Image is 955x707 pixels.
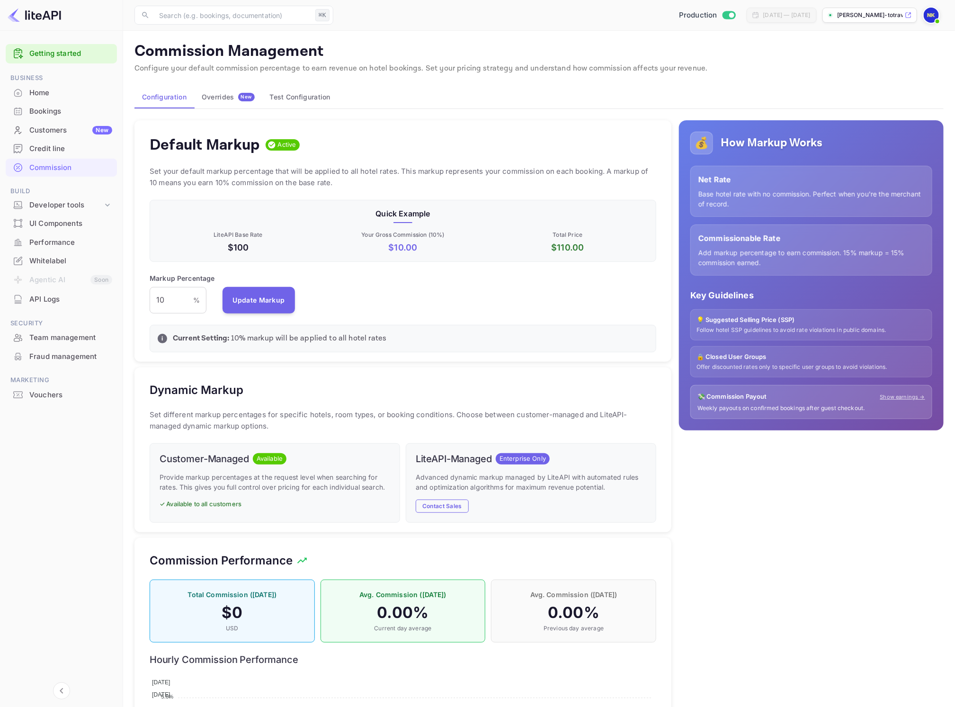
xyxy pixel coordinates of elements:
p: Offer discounted rates only to specific user groups to avoid violations. [696,363,926,371]
div: Whitelabel [29,256,112,267]
div: [DATE] — [DATE] [763,11,811,19]
h5: How Markup Works [721,135,822,151]
div: Bookings [6,102,117,121]
p: [PERSON_NAME]-totrave... [837,11,903,19]
h5: Dynamic Markup [150,383,243,398]
div: Switch to Sandbox mode [675,10,739,21]
div: Performance [6,233,117,252]
p: Total Price [487,231,648,239]
span: Build [6,186,117,197]
h4: Default Markup [150,135,260,154]
button: Collapse navigation [53,682,70,699]
p: Your Gross Commission ( 10 %) [322,231,483,239]
p: Key Guidelines [690,289,932,302]
div: Developer tools [29,200,103,211]
a: Vouchers [6,386,117,403]
div: CustomersNew [6,121,117,140]
h6: LiteAPI-Managed [416,453,492,465]
input: Search (e.g. bookings, documentation) [153,6,312,25]
button: Update Markup [223,287,295,313]
p: Weekly payouts on confirmed bookings after guest checkout. [697,404,925,412]
p: Set different markup percentages for specific hotels, room types, or booking conditions. Choose b... [150,409,656,432]
p: $100 [158,241,319,254]
p: i [161,334,163,343]
div: Home [29,88,112,98]
div: API Logs [6,290,117,309]
a: Bookings [6,102,117,120]
h5: Commission Performance [150,553,293,568]
span: [DATE] [152,691,170,698]
p: Quick Example [158,208,648,219]
p: Avg. Commission ([DATE]) [501,590,646,600]
button: Contact Sales [416,500,469,513]
div: Team management [6,329,117,347]
a: Team management [6,329,117,346]
p: 💸 Commission Payout [697,392,767,402]
p: Advanced dynamic markup managed by LiteAPI with automated rules and optimization algorithms for m... [416,472,646,492]
p: Previous day average [501,624,646,633]
input: 0 [150,287,193,313]
div: Fraud management [6,348,117,366]
div: Commission [6,159,117,177]
div: New [92,126,112,134]
div: UI Components [29,218,112,229]
div: Overrides [202,93,255,101]
h4: 0.00 % [330,603,476,622]
div: Vouchers [6,386,117,404]
a: Whitelabel [6,252,117,269]
div: Vouchers [29,390,112,401]
h4: 0.00 % [501,603,646,622]
tspan: 5.0% [161,694,173,700]
p: 🔒 Closed User Groups [696,352,926,362]
span: [DATE] [152,679,170,686]
span: Marketing [6,375,117,385]
span: Business [6,73,117,83]
strong: Current Setting: [173,333,229,343]
p: Commissionable Rate [698,233,924,244]
button: Test Configuration [262,86,338,108]
a: UI Components [6,215,117,232]
p: Markup Percentage [150,273,215,283]
div: Developer tools [6,197,117,214]
p: ✓ Available to all customers [160,500,390,509]
div: Credit line [6,140,117,158]
p: 💰 [695,134,709,152]
div: ⌘K [315,9,330,21]
div: Team management [29,332,112,343]
p: Follow hotel SSP guidelines to avoid rate violations in public domains. [696,326,926,334]
h6: Hourly Commission Performance [150,654,656,665]
p: 💡 Suggested Selling Price (SSP) [696,315,926,325]
p: Net Rate [698,174,924,185]
p: Avg. Commission ([DATE]) [330,590,476,600]
a: CustomersNew [6,121,117,139]
span: Production [679,10,717,21]
button: Configuration [134,86,194,108]
a: Show earnings → [880,393,925,401]
div: Commission [29,162,112,173]
a: Credit line [6,140,117,157]
p: % [193,295,200,305]
a: Home [6,84,117,101]
h6: Customer-Managed [160,453,249,465]
p: Provide markup percentages at the request level when searching for rates. This gives you full con... [160,472,390,492]
span: Active [274,140,300,150]
h4: $ 0 [160,603,305,622]
a: Getting started [29,48,112,59]
a: API Logs [6,290,117,308]
p: Commission Management [134,42,944,61]
p: 10 % markup will be applied to all hotel rates [173,333,648,344]
p: $ 110.00 [487,241,648,254]
img: Nikolas Kampas [924,8,939,23]
a: Commission [6,159,117,176]
p: Add markup percentage to earn commission. 15% markup = 15% commission earned. [698,248,924,268]
div: API Logs [29,294,112,305]
div: Credit line [29,143,112,154]
p: Configure your default commission percentage to earn revenue on hotel bookings. Set your pricing ... [134,63,944,74]
span: Security [6,318,117,329]
div: Fraud management [29,351,112,362]
a: Performance [6,233,117,251]
img: LiteAPI logo [8,8,61,23]
p: Total Commission ([DATE]) [160,590,305,600]
p: Set your default markup percentage that will be applied to all hotel rates. This markup represent... [150,166,656,188]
